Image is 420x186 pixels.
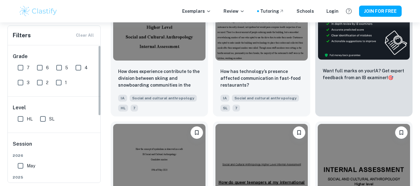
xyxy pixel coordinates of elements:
[46,79,48,86] span: 2
[220,95,229,102] span: IA
[13,104,96,111] h6: Level
[27,64,30,71] span: 7
[13,175,96,180] span: 2025
[220,68,303,88] p: How has technology’s presence affected communication in fast-food restaurants?
[65,79,67,86] span: 1
[46,64,49,71] span: 6
[182,8,211,15] p: Exemplars
[131,105,138,111] span: 7
[27,162,35,169] span: May
[85,64,88,71] span: 4
[326,8,339,15] a: Login
[19,5,58,17] img: Clastify logo
[27,116,33,122] span: HL
[191,126,203,139] button: Please log in to bookmark exemplars
[297,8,314,15] a: Schools
[49,116,54,122] span: SL
[130,95,197,102] span: Social and cultural anthropology
[13,140,96,153] h6: Session
[220,105,230,111] span: SL
[260,8,284,15] a: Tutoring
[344,6,354,16] button: Help and Feedback
[293,126,305,139] button: Please log in to bookmark exemplars
[232,95,299,102] span: Social and cultural anthropology
[13,31,31,40] h6: Filters
[118,105,128,111] span: HL
[323,67,405,81] p: Want full marks on your IA ? Get expert feedback from an IB examiner!
[13,53,96,60] h6: Grade
[233,105,240,111] span: 7
[13,153,96,158] span: 2026
[27,79,30,86] span: 3
[395,126,408,139] button: Please log in to bookmark exemplars
[118,95,127,102] span: IA
[388,75,393,80] span: 🎯
[65,64,68,71] span: 5
[359,6,402,17] button: JOIN FOR FREE
[224,8,245,15] p: Review
[118,68,201,89] p: How does experience contribute to the division between skiing and snowboarding communities in the...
